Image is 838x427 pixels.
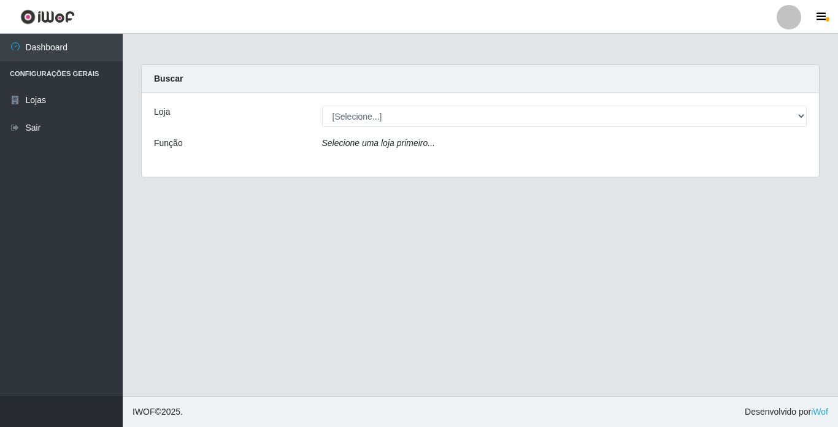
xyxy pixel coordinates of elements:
[20,9,75,25] img: CoreUI Logo
[154,74,183,83] strong: Buscar
[133,407,155,417] span: IWOF
[745,406,828,418] span: Desenvolvido por
[154,137,183,150] label: Função
[133,406,183,418] span: © 2025 .
[322,138,435,148] i: Selecione uma loja primeiro...
[154,106,170,118] label: Loja
[811,407,828,417] a: iWof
